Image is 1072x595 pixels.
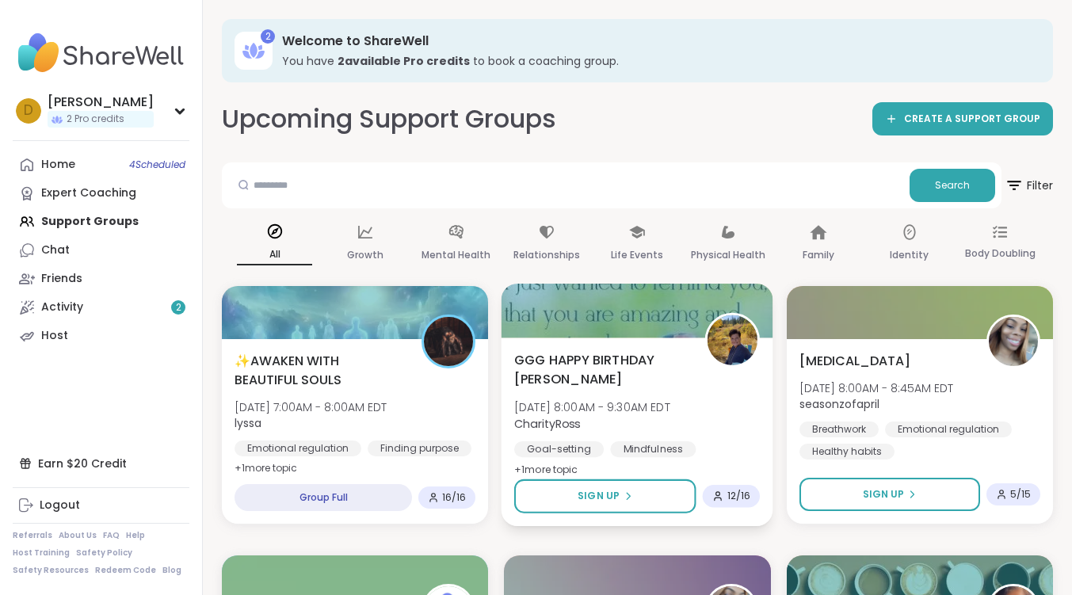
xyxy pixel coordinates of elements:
div: Expert Coaching [41,185,136,201]
a: Redeem Code [95,565,156,576]
span: D [24,101,33,121]
p: Life Events [611,246,663,265]
div: Home [41,157,75,173]
a: Home4Scheduled [13,151,189,179]
a: Safety Policy [76,547,132,559]
span: 4 Scheduled [129,158,185,171]
div: Friends [41,271,82,287]
p: Growth [347,246,383,265]
div: Healthy habits [799,444,895,460]
span: [DATE] 8:00AM - 8:45AM EDT [799,380,953,396]
div: Earn $20 Credit [13,449,189,478]
a: Help [126,530,145,541]
h3: Welcome to ShareWell [282,32,1031,50]
span: 2 [176,301,181,315]
button: Sign Up [514,479,696,513]
div: Finding purpose [368,441,471,456]
a: Blog [162,565,181,576]
span: [DATE] 7:00AM - 8:00AM EDT [235,399,387,415]
a: Safety Resources [13,565,89,576]
span: ✨AWAKEN WITH BEAUTIFUL SOULS [235,352,404,390]
a: Host Training [13,547,70,559]
div: Goal-setting [514,441,604,457]
div: Breathwork [799,421,879,437]
p: All [237,245,312,265]
a: FAQ [103,530,120,541]
span: 16 / 16 [442,491,466,504]
p: Physical Health [691,246,765,265]
span: Sign Up [578,489,620,503]
a: Host [13,322,189,350]
h2: Upcoming Support Groups [222,101,556,137]
p: Body Doubling [965,244,1036,263]
img: CharityRoss [708,315,757,365]
span: [MEDICAL_DATA] [799,352,910,371]
img: ShareWell Nav Logo [13,25,189,81]
b: seasonzofapril [799,396,879,412]
a: Referrals [13,530,52,541]
b: 2 available Pro credit s [338,53,470,69]
div: Host [41,328,68,344]
span: 5 / 15 [1010,488,1031,501]
span: Search [935,178,970,193]
span: GGG HAPPY BIRTHDAY [PERSON_NAME] [514,350,688,389]
span: Filter [1005,166,1053,204]
button: Filter [1005,162,1053,208]
h3: You have to book a coaching group. [282,53,1031,69]
div: Mindfulness [611,441,696,457]
span: 2 Pro credits [67,113,124,126]
a: Expert Coaching [13,179,189,208]
img: lyssa [424,317,473,366]
div: Group Full [235,484,412,511]
div: Chat [41,242,70,258]
b: CharityRoss [514,415,581,431]
a: Friends [13,265,189,293]
span: 12 / 16 [727,490,751,502]
button: Sign Up [799,478,980,511]
span: CREATE A SUPPORT GROUP [904,113,1040,126]
p: Family [803,246,834,265]
span: [DATE] 8:00AM - 9:30AM EDT [514,399,670,415]
span: Sign Up [863,487,904,502]
div: Emotional regulation [235,441,361,456]
div: Activity [41,299,83,315]
a: About Us [59,530,97,541]
b: lyssa [235,415,261,431]
p: Mental Health [422,246,490,265]
div: 2 [261,29,275,44]
div: Emotional regulation [885,421,1012,437]
img: seasonzofapril [989,317,1038,366]
p: Identity [890,246,929,265]
p: Relationships [513,246,580,265]
button: Search [910,169,995,202]
a: Logout [13,491,189,520]
div: [PERSON_NAME] [48,93,154,111]
a: Chat [13,236,189,265]
a: CREATE A SUPPORT GROUP [872,102,1053,135]
a: Activity2 [13,293,189,322]
div: Logout [40,498,80,513]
